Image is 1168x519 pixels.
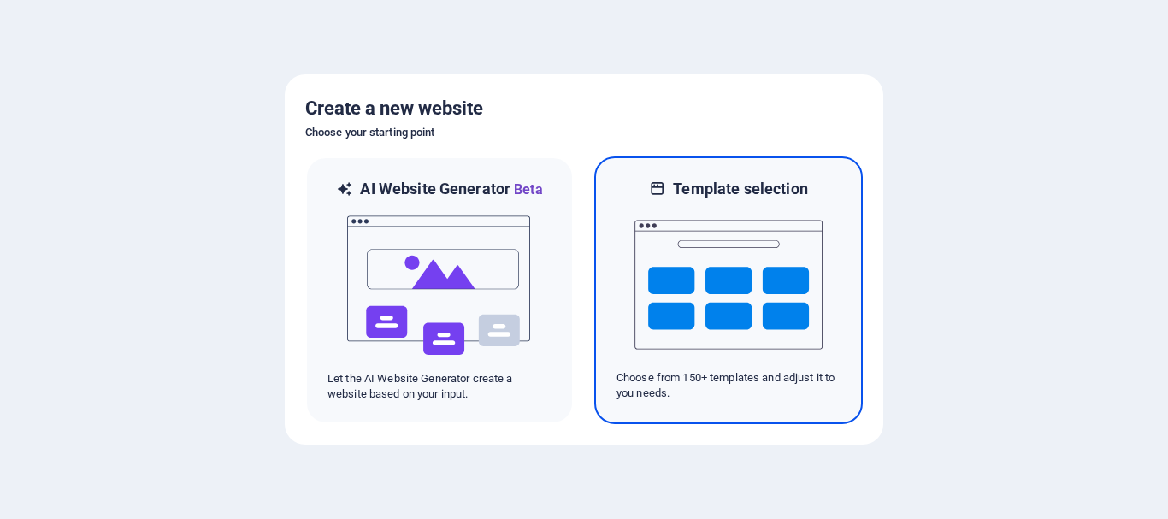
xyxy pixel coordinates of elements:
h6: Choose your starting point [305,122,863,143]
p: Let the AI Website Generator create a website based on your input. [327,371,552,402]
h6: Template selection [673,179,807,199]
div: AI Website GeneratorBetaaiLet the AI Website Generator create a website based on your input. [305,156,574,424]
span: Beta [510,181,543,198]
div: Template selectionChoose from 150+ templates and adjust it to you needs. [594,156,863,424]
h5: Create a new website [305,95,863,122]
img: ai [345,200,534,371]
h6: AI Website Generator [360,179,542,200]
p: Choose from 150+ templates and adjust it to you needs. [616,370,841,401]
